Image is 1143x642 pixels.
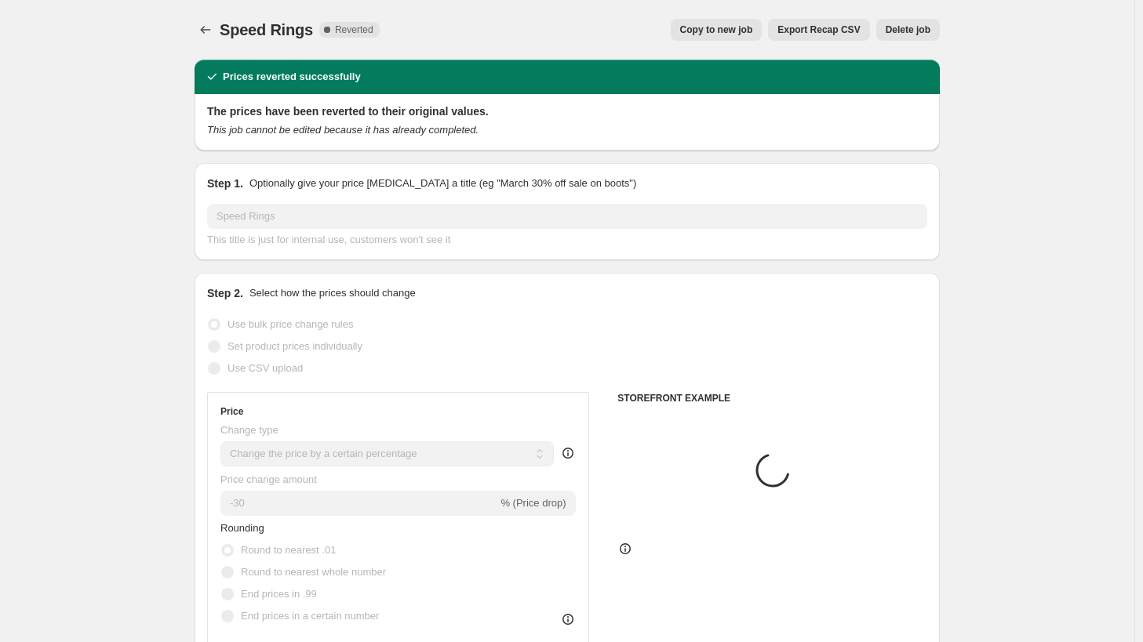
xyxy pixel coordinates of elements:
span: Price change amount [220,473,317,485]
button: Copy to new job [671,19,763,41]
div: help [560,445,576,461]
h2: Prices reverted successfully [223,69,361,85]
h2: Step 2. [207,285,243,301]
button: Price change jobs [195,19,217,41]
span: Delete job [886,24,930,36]
span: % (Price drop) [501,497,566,509]
span: Speed Rings [220,21,313,38]
span: This title is just for internal use, customers won't see it [207,234,450,245]
span: Round to nearest .01 [241,544,336,556]
h3: Price [220,405,243,418]
span: Use bulk price change rules [228,318,353,330]
span: Reverted [335,24,373,36]
p: Select how the prices should change [249,285,416,301]
input: -15 [220,491,497,516]
span: Copy to new job [680,24,753,36]
button: Export Recap CSV [768,19,869,41]
span: Change type [220,424,278,436]
span: Export Recap CSV [777,24,860,36]
span: Rounding [220,522,264,534]
span: End prices in .99 [241,588,317,600]
p: Optionally give your price [MEDICAL_DATA] a title (eg "March 30% off sale on boots") [249,176,636,191]
i: This job cannot be edited because it has already completed. [207,124,479,136]
span: Round to nearest whole number [241,566,386,578]
span: Use CSV upload [228,362,303,374]
input: 30% off holiday sale [207,204,927,229]
span: End prices in a certain number [241,610,379,622]
h2: The prices have been reverted to their original values. [207,103,927,119]
h2: Step 1. [207,176,243,191]
span: Set product prices individually [228,340,362,352]
button: Delete job [876,19,940,41]
h6: STOREFRONT EXAMPLE [617,392,927,404]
